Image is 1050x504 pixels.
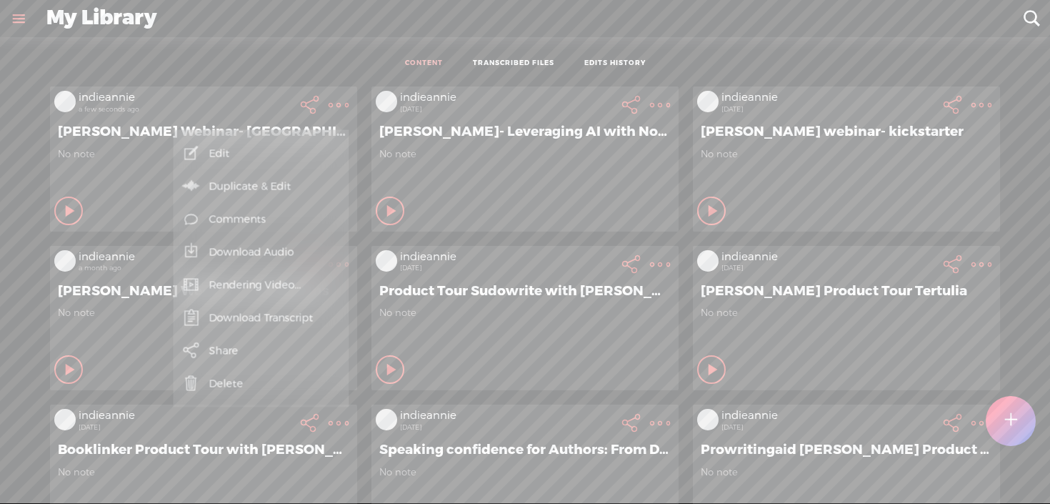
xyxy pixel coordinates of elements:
div: indieannie [400,250,614,265]
span: No note [701,466,992,478]
a: Download Audio [181,236,342,269]
img: videoLoading.png [697,250,719,272]
img: videoLoading.png [376,250,397,272]
img: videoLoading.png [376,91,397,112]
span: No note [58,148,349,160]
a: EDITS HISTORY [584,59,646,69]
div: [DATE] [721,423,936,432]
a: Duplicate & Edit [181,170,342,203]
a: CONTENT [405,59,443,69]
a: Share [181,335,342,367]
img: videoLoading.png [376,409,397,430]
img: videoLoading.png [54,91,76,112]
div: indieannie [79,91,293,105]
span: [PERSON_NAME] Webinar- translations [58,282,349,300]
img: videoLoading.png [697,409,719,430]
span: No note [58,307,349,319]
span: [PERSON_NAME] webinar- kickstarter [701,123,992,140]
span: Booklinker Product Tour with [PERSON_NAME] [58,441,349,458]
a: Download Transcript [181,302,342,335]
span: Product Tour Sudowrite with [PERSON_NAME] [379,282,671,300]
a: Edit [181,137,342,170]
a: Delete [181,367,342,400]
img: videoLoading.png [697,91,719,112]
div: indieannie [400,91,614,105]
a: Rendering Video... [181,269,342,302]
div: [DATE] [400,423,614,432]
span: [PERSON_NAME] Product Tour Tertulia [701,282,992,300]
div: [DATE] [721,105,936,114]
span: No note [58,466,349,478]
span: No note [379,466,671,478]
div: indieannie [721,409,936,423]
span: Speaking confidence for Authors: From Dread to Delight with [PERSON_NAME] [379,441,671,458]
div: indieannie [400,409,614,423]
img: videoLoading.png [54,250,76,272]
span: No note [379,307,671,319]
span: [PERSON_NAME]- Leveraging AI with Notion Databases Webinar [379,123,671,140]
a: Comments [181,203,342,236]
div: a month ago [79,264,293,272]
div: indieannie [721,91,936,105]
span: No note [701,148,992,160]
span: No note [701,307,992,319]
div: [DATE] [400,105,614,114]
a: TRANSCRIBED FILES [473,59,554,69]
div: [DATE] [79,423,293,432]
div: indieannie [721,250,936,265]
div: indieannie [79,250,293,265]
div: a few seconds ago [79,105,293,114]
span: [PERSON_NAME] Webinar- [GEOGRAPHIC_DATA] [58,123,349,140]
span: No note [379,148,671,160]
div: [DATE] [400,264,614,272]
span: Prowritingaid [PERSON_NAME] Product Tour [701,441,992,458]
div: indieannie [79,409,293,423]
img: videoLoading.png [54,409,76,430]
div: [DATE] [721,264,936,272]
